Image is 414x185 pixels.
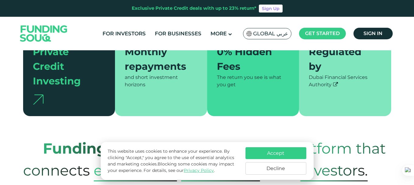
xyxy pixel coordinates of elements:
[125,74,197,88] div: and short investment horizons
[245,147,306,159] button: Accept
[246,31,252,36] img: SA Flag
[144,168,215,173] span: For details, see our .
[305,30,340,36] span: Get started
[108,161,234,173] span: Blocking some cookies may impact your experience.
[253,30,288,37] span: Global عربي
[43,140,150,157] strong: Funding Souq
[245,162,306,175] button: Decline
[101,29,147,39] a: For Investors
[14,18,74,49] img: Logo
[300,159,368,181] span: Investors.
[210,30,227,37] span: More
[259,5,283,12] a: Sign Up
[108,148,239,174] p: This website uses cookies to enhance your experience. By clicking "Accept," you agree to the use ...
[309,44,374,74] div: Regulated by
[154,133,284,163] span: is a crowdfunding
[153,29,203,39] a: For Businesses
[364,30,382,36] span: Sign in
[132,5,256,12] div: Exclusive Private Credit deals with up to 23% return*
[125,44,190,74] div: Monthly repayments
[217,74,290,88] div: The return you see is what you get
[94,159,177,181] span: established
[217,44,282,74] div: 0% Hidden Fees
[33,94,43,105] img: arrow
[184,168,214,173] a: Privacy Policy
[353,28,393,39] a: Sign in
[309,74,381,88] div: Dubai Financial Services Authority
[33,44,98,88] div: Private Credit Investing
